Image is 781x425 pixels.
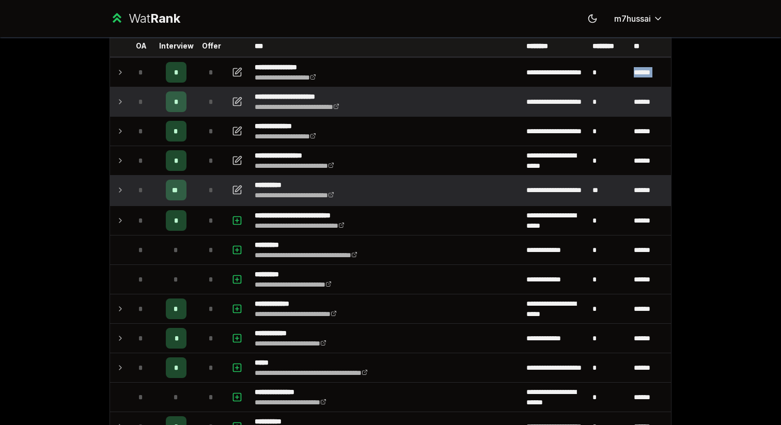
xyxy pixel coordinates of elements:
a: WatRank [110,10,180,27]
p: Interview [159,41,194,51]
div: Wat [129,10,180,27]
span: Rank [150,11,180,26]
span: m7hussai [614,12,651,25]
p: Offer [202,41,221,51]
p: OA [136,41,147,51]
button: m7hussai [606,9,671,28]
